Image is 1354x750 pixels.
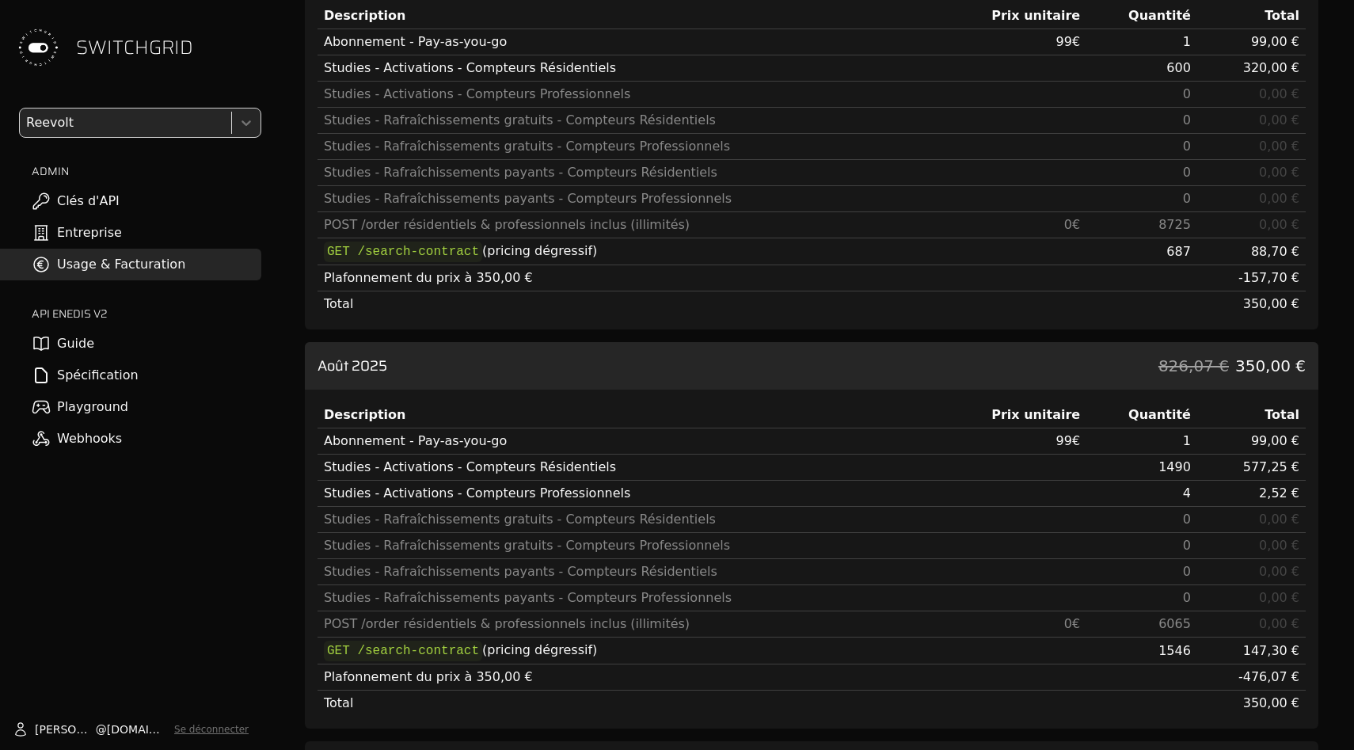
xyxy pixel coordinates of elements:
span: 0,00 € [1259,112,1299,128]
div: Abonnement - Pay-as-you-go [324,32,931,51]
div: Studies - Rafraîchissements payants - Compteurs Résidentiels [324,562,931,581]
span: Total [324,695,353,710]
span: 99 € [1056,433,1081,448]
span: [PERSON_NAME] [35,721,96,737]
span: 147,30 € [1243,643,1299,658]
span: 0 [1183,165,1191,180]
span: 0,00 € [1259,191,1299,206]
span: 1 [1183,433,1191,448]
span: Total [324,296,353,311]
span: 0,00 € [1259,590,1299,605]
div: Studies - Rafraîchissements gratuits - Compteurs Professionnels [324,536,931,555]
span: 0 [1183,512,1191,527]
span: 6065 [1158,616,1191,631]
div: POST /order résidentiels & professionnels inclus (illimités) [324,615,931,634]
div: Quantité [1093,6,1191,25]
span: 0 [1183,538,1191,553]
span: 1490 [1158,459,1191,474]
span: 0 [1183,112,1191,128]
span: 4 [1183,485,1191,501]
div: Prix unitaire [944,6,1081,25]
span: 1 [1183,34,1191,49]
div: Abonnement - Pay-as-you-go [324,432,931,451]
span: 0,00 € [1259,139,1299,154]
div: POST /order résidentiels & professionnels inclus (illimités) [324,215,931,234]
span: 0,00 € [1259,512,1299,527]
span: 0 [1183,139,1191,154]
span: 8725 [1158,217,1191,232]
div: Studies - Rafraîchissements payants - Compteurs Professionnels [324,588,931,607]
div: (pricing dégressif) [324,242,931,261]
div: Description [324,405,931,424]
div: Studies - Rafraîchissements gratuits - Compteurs Professionnels [324,137,931,156]
span: 0 [1183,590,1191,605]
div: Total [1204,405,1299,424]
span: 99,00 € [1251,34,1299,49]
span: 88,70 € [1251,244,1299,259]
code: GET /search-contract [324,242,482,262]
div: Description [324,6,931,25]
div: Prix unitaire [944,405,1081,424]
code: GET /search-contract [324,641,482,661]
div: Studies - Rafraîchissements payants - Compteurs Professionnels [324,189,931,208]
div: Studies - Activations - Compteurs Résidentiels [324,59,931,78]
span: 826,07 € [1158,355,1229,377]
span: 0,00 € [1259,616,1299,631]
span: 0,00 € [1259,564,1299,579]
span: @ [96,721,107,737]
span: 0,00 € [1259,217,1299,232]
div: Studies - Rafraîchissements payants - Compteurs Résidentiels [324,163,931,182]
span: 350,00 € [1235,355,1306,377]
div: Studies - Rafraîchissements gratuits - Compteurs Résidentiels [324,111,931,130]
span: 577,25 € [1243,459,1299,474]
div: Quantité [1093,405,1191,424]
span: 0 [1183,564,1191,579]
h2: ADMIN [32,163,261,179]
span: 0 € [1064,616,1080,631]
span: 350,00 € [1243,695,1299,710]
span: -157,70 € [1238,270,1299,285]
h3: Août 2025 [318,355,387,377]
span: 687 [1166,244,1191,259]
div: (pricing dégressif) [324,641,931,661]
span: [DOMAIN_NAME] [107,721,168,737]
span: 350,00 € [1243,296,1299,311]
div: Plafonnement du prix à 350,00 € [324,668,931,687]
img: Switchgrid Logo [13,22,63,73]
div: Studies - Activations - Compteurs Professionnels [324,85,931,104]
span: 0 € [1064,217,1080,232]
span: SWITCHGRID [76,35,193,60]
span: 2,52 € [1259,485,1299,501]
div: Studies - Rafraîchissements gratuits - Compteurs Résidentiels [324,510,931,529]
span: 0,00 € [1259,165,1299,180]
span: 0 [1183,86,1191,101]
span: 0,00 € [1259,538,1299,553]
span: 1546 [1158,643,1191,658]
div: Plafonnement du prix à 350,00 € [324,268,931,287]
span: 0 [1183,191,1191,206]
span: 600 [1166,60,1191,75]
span: 99 € [1056,34,1081,49]
span: 320,00 € [1243,60,1299,75]
div: Total [1204,6,1299,25]
span: -476,07 € [1238,669,1299,684]
div: Studies - Activations - Compteurs Résidentiels [324,458,931,477]
h2: API ENEDIS v2 [32,306,261,322]
span: 99,00 € [1251,433,1299,448]
div: Studies - Activations - Compteurs Professionnels [324,484,931,503]
button: Se déconnecter [174,723,249,736]
span: 0,00 € [1259,86,1299,101]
